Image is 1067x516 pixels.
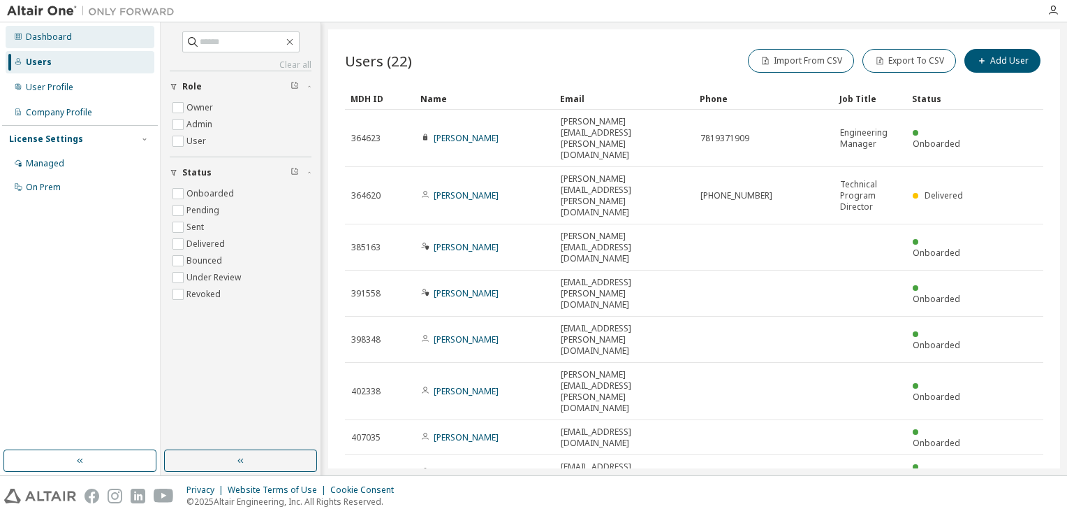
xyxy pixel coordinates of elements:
[913,293,960,305] span: Onboarded
[700,133,749,144] span: 7819371909
[26,158,64,169] div: Managed
[186,485,228,496] div: Privacy
[700,87,828,110] div: Phone
[351,432,381,443] span: 407035
[26,57,52,68] div: Users
[351,288,381,299] span: 391558
[4,489,76,503] img: altair_logo.svg
[700,190,772,201] span: [PHONE_NUMBER]
[913,247,960,259] span: Onboarded
[913,391,960,403] span: Onboarded
[925,189,963,201] span: Delivered
[170,71,311,102] button: Role
[434,431,499,443] a: [PERSON_NAME]
[913,339,960,351] span: Onboarded
[351,87,409,110] div: MDH ID
[182,81,202,92] span: Role
[182,167,212,178] span: Status
[351,242,381,253] span: 385163
[561,173,688,218] span: [PERSON_NAME][EMAIL_ADDRESS][PERSON_NAME][DOMAIN_NAME]
[420,87,549,110] div: Name
[351,133,381,144] span: 364623
[434,189,499,201] a: [PERSON_NAME]
[434,385,499,397] a: [PERSON_NAME]
[345,51,412,71] span: Users (22)
[561,231,688,264] span: [PERSON_NAME][EMAIL_ADDRESS][DOMAIN_NAME]
[186,286,223,303] label: Revoked
[108,489,122,503] img: instagram.svg
[351,334,381,345] span: 398348
[154,489,174,503] img: youtube.svg
[186,269,244,286] label: Under Review
[840,127,900,150] span: Engineering Manager
[170,59,311,71] a: Clear all
[84,489,99,503] img: facebook.svg
[186,116,215,133] label: Admin
[26,107,92,118] div: Company Profile
[561,461,688,484] span: [EMAIL_ADDRESS][DOMAIN_NAME]
[351,190,381,201] span: 364620
[186,185,237,202] label: Onboarded
[913,138,960,150] span: Onboarded
[290,167,299,178] span: Clear filter
[186,202,222,219] label: Pending
[228,485,330,496] div: Website Terms of Use
[26,182,61,193] div: On Prem
[434,241,499,253] a: [PERSON_NAME]
[912,87,971,110] div: Status
[840,179,900,213] span: Technical Program Director
[170,157,311,188] button: Status
[26,82,73,93] div: User Profile
[561,369,688,414] span: [PERSON_NAME][EMAIL_ADDRESS][PERSON_NAME][DOMAIN_NAME]
[862,49,956,73] button: Export To CSV
[561,427,688,449] span: [EMAIL_ADDRESS][DOMAIN_NAME]
[561,323,688,357] span: [EMAIL_ADDRESS][PERSON_NAME][DOMAIN_NAME]
[186,99,216,116] label: Owner
[186,219,207,236] label: Sent
[186,252,225,269] label: Bounced
[434,334,499,345] a: [PERSON_NAME]
[839,87,901,110] div: Job Title
[7,4,182,18] img: Altair One
[913,437,960,449] span: Onboarded
[434,132,499,144] a: [PERSON_NAME]
[186,496,402,508] p: © 2025 Altair Engineering, Inc. All Rights Reserved.
[186,236,228,252] label: Delivered
[9,134,83,145] div: License Settings
[561,116,688,161] span: [PERSON_NAME][EMAIL_ADDRESS][PERSON_NAME][DOMAIN_NAME]
[330,485,402,496] div: Cookie Consent
[434,466,499,478] a: [PERSON_NAME]
[290,81,299,92] span: Clear filter
[748,49,854,73] button: Import From CSV
[964,49,1040,73] button: Add User
[561,277,688,310] span: [EMAIL_ADDRESS][PERSON_NAME][DOMAIN_NAME]
[186,133,209,150] label: User
[560,87,689,110] div: Email
[351,467,381,478] span: 408073
[434,287,499,299] a: [PERSON_NAME]
[26,31,72,43] div: Dashboard
[351,386,381,397] span: 402338
[131,489,145,503] img: linkedin.svg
